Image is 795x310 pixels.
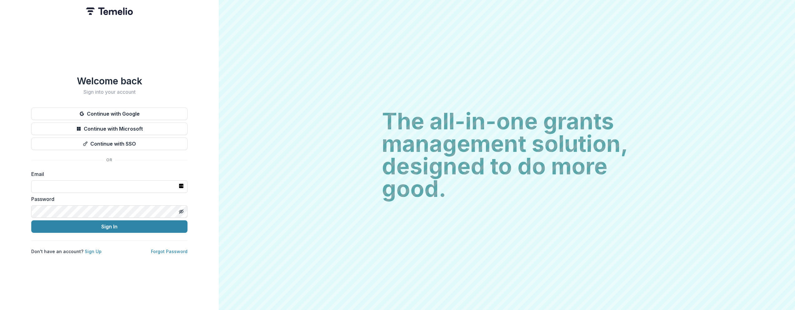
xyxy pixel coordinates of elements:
[31,220,187,233] button: Sign In
[31,248,102,255] p: Don't have an account?
[31,89,187,95] h2: Sign into your account
[31,137,187,150] button: Continue with SSO
[31,75,187,87] h1: Welcome back
[31,107,187,120] button: Continue with Google
[176,207,186,217] button: Toggle password visibility
[31,122,187,135] button: Continue with Microsoft
[151,249,187,254] a: Forgot Password
[85,249,102,254] a: Sign Up
[86,7,133,15] img: Temelio
[31,195,184,203] label: Password
[31,170,184,178] label: Email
